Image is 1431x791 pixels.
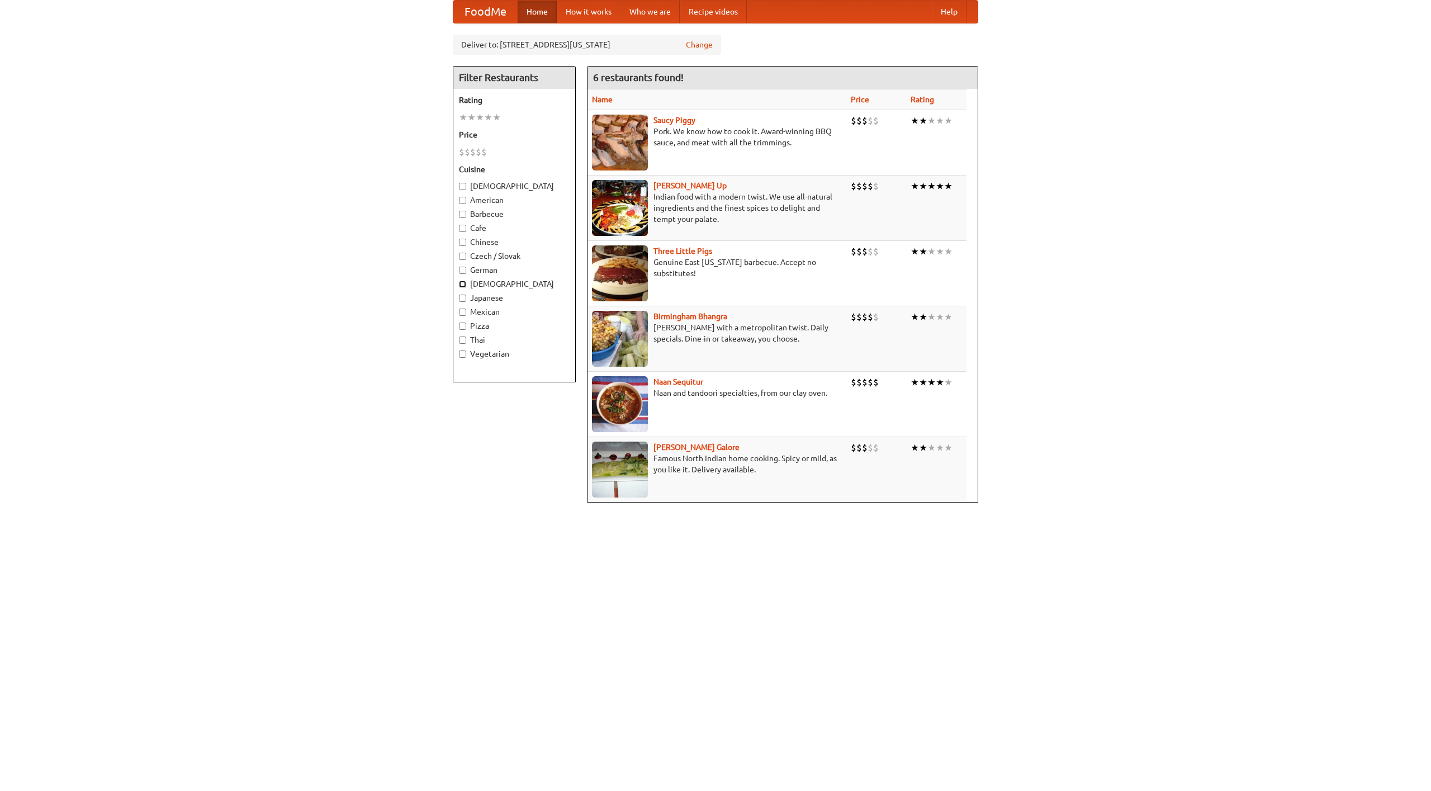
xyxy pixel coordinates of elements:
[868,311,873,323] li: $
[592,180,648,236] img: curryup.jpg
[873,115,879,127] li: $
[862,115,868,127] li: $
[459,306,570,318] label: Mexican
[856,376,862,389] li: $
[862,442,868,454] li: $
[856,311,862,323] li: $
[592,245,648,301] img: littlepigs.jpg
[868,442,873,454] li: $
[686,39,713,50] a: Change
[459,348,570,359] label: Vegetarian
[927,442,936,454] li: ★
[459,320,570,331] label: Pizza
[592,387,842,399] p: Naan and tandoori specialties, from our clay oven.
[911,245,919,258] li: ★
[851,376,856,389] li: $
[944,442,953,454] li: ★
[873,376,879,389] li: $
[919,311,927,323] li: ★
[936,442,944,454] li: ★
[459,181,570,192] label: [DEMOGRAPHIC_DATA]
[873,245,879,258] li: $
[592,126,842,148] p: Pork. We know how to cook it. Award-winning BBQ sauce, and meat with all the trimmings.
[459,250,570,262] label: Czech / Slovak
[459,350,466,358] input: Vegetarian
[459,129,570,140] h5: Price
[653,116,695,125] a: Saucy Piggy
[856,245,862,258] li: $
[862,245,868,258] li: $
[927,115,936,127] li: ★
[459,111,467,124] li: ★
[459,94,570,106] h5: Rating
[936,311,944,323] li: ★
[653,247,712,255] a: Three Little Pigs
[592,95,613,104] a: Name
[459,337,466,344] input: Thai
[459,239,466,246] input: Chinese
[459,292,570,304] label: Japanese
[868,245,873,258] li: $
[653,312,727,321] a: Birmingham Bhangra
[851,311,856,323] li: $
[453,67,575,89] h4: Filter Restaurants
[459,164,570,175] h5: Cuisine
[936,376,944,389] li: ★
[484,111,492,124] li: ★
[856,442,862,454] li: $
[453,35,721,55] div: Deliver to: [STREET_ADDRESS][US_STATE]
[518,1,557,23] a: Home
[653,443,740,452] a: [PERSON_NAME] Galore
[459,225,466,232] input: Cafe
[856,180,862,192] li: $
[620,1,680,23] a: Who we are
[592,115,648,170] img: saucy.jpg
[862,311,868,323] li: $
[459,278,570,290] label: [DEMOGRAPHIC_DATA]
[856,115,862,127] li: $
[936,180,944,192] li: ★
[459,236,570,248] label: Chinese
[459,253,466,260] input: Czech / Slovak
[592,376,648,432] img: naansequitur.jpg
[476,111,484,124] li: ★
[868,115,873,127] li: $
[911,115,919,127] li: ★
[911,311,919,323] li: ★
[459,183,466,190] input: [DEMOGRAPHIC_DATA]
[944,180,953,192] li: ★
[936,115,944,127] li: ★
[459,309,466,316] input: Mexican
[680,1,747,23] a: Recipe videos
[919,376,927,389] li: ★
[932,1,966,23] a: Help
[868,180,873,192] li: $
[592,322,842,344] p: [PERSON_NAME] with a metropolitan twist. Daily specials. Dine-in or takeaway, you choose.
[927,376,936,389] li: ★
[459,323,466,330] input: Pizza
[467,111,476,124] li: ★
[459,295,466,302] input: Japanese
[459,281,466,288] input: [DEMOGRAPHIC_DATA]
[851,95,869,104] a: Price
[862,180,868,192] li: $
[459,211,466,218] input: Barbecue
[944,115,953,127] li: ★
[459,267,466,274] input: German
[868,376,873,389] li: $
[653,377,703,386] a: Naan Sequitur
[873,311,879,323] li: $
[592,311,648,367] img: bhangra.jpg
[919,180,927,192] li: ★
[919,442,927,454] li: ★
[492,111,501,124] li: ★
[459,222,570,234] label: Cafe
[459,146,465,158] li: $
[936,245,944,258] li: ★
[944,245,953,258] li: ★
[592,191,842,225] p: Indian food with a modern twist. We use all-natural ingredients and the finest spices to delight ...
[851,180,856,192] li: $
[911,180,919,192] li: ★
